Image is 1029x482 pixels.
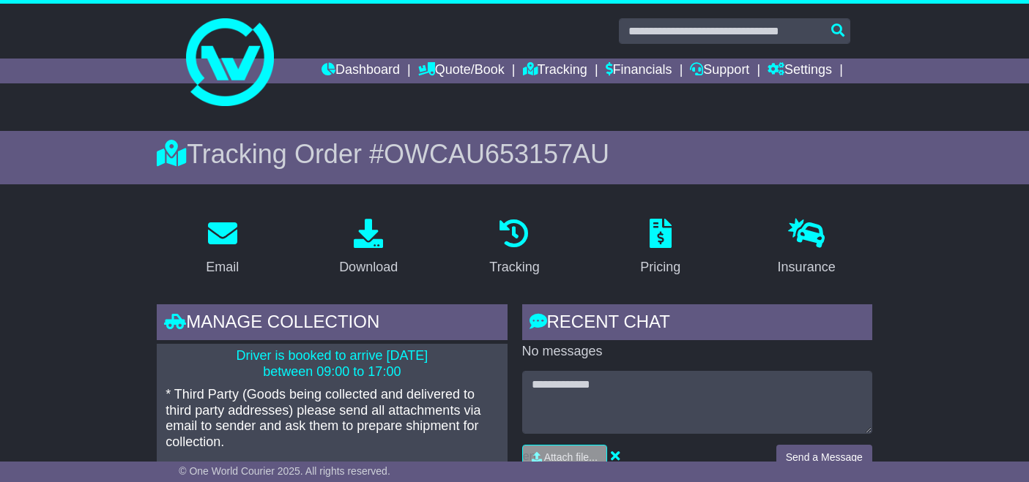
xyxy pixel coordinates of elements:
[322,59,400,83] a: Dashboard
[489,257,539,277] div: Tracking
[690,59,749,83] a: Support
[606,59,672,83] a: Financials
[523,59,587,83] a: Tracking
[480,214,549,282] a: Tracking
[179,465,390,477] span: © One World Courier 2025. All rights reserved.
[522,344,872,360] p: No messages
[166,348,498,380] p: Driver is booked to arrive [DATE] between 09:00 to 17:00
[631,214,690,282] a: Pricing
[166,387,498,450] p: * Third Party (Goods being collected and delivered to third party addresses) please send all atta...
[778,257,836,277] div: Insurance
[640,257,680,277] div: Pricing
[768,59,832,83] a: Settings
[206,257,239,277] div: Email
[157,138,872,170] div: Tracking Order #
[339,257,398,277] div: Download
[330,214,407,282] a: Download
[768,214,845,282] a: Insurance
[522,304,872,344] div: RECENT CHAT
[418,59,505,83] a: Quote/Book
[384,139,609,169] span: OWCAU653157AU
[157,304,507,344] div: Manage collection
[776,445,872,470] button: Send a Message
[196,214,248,282] a: Email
